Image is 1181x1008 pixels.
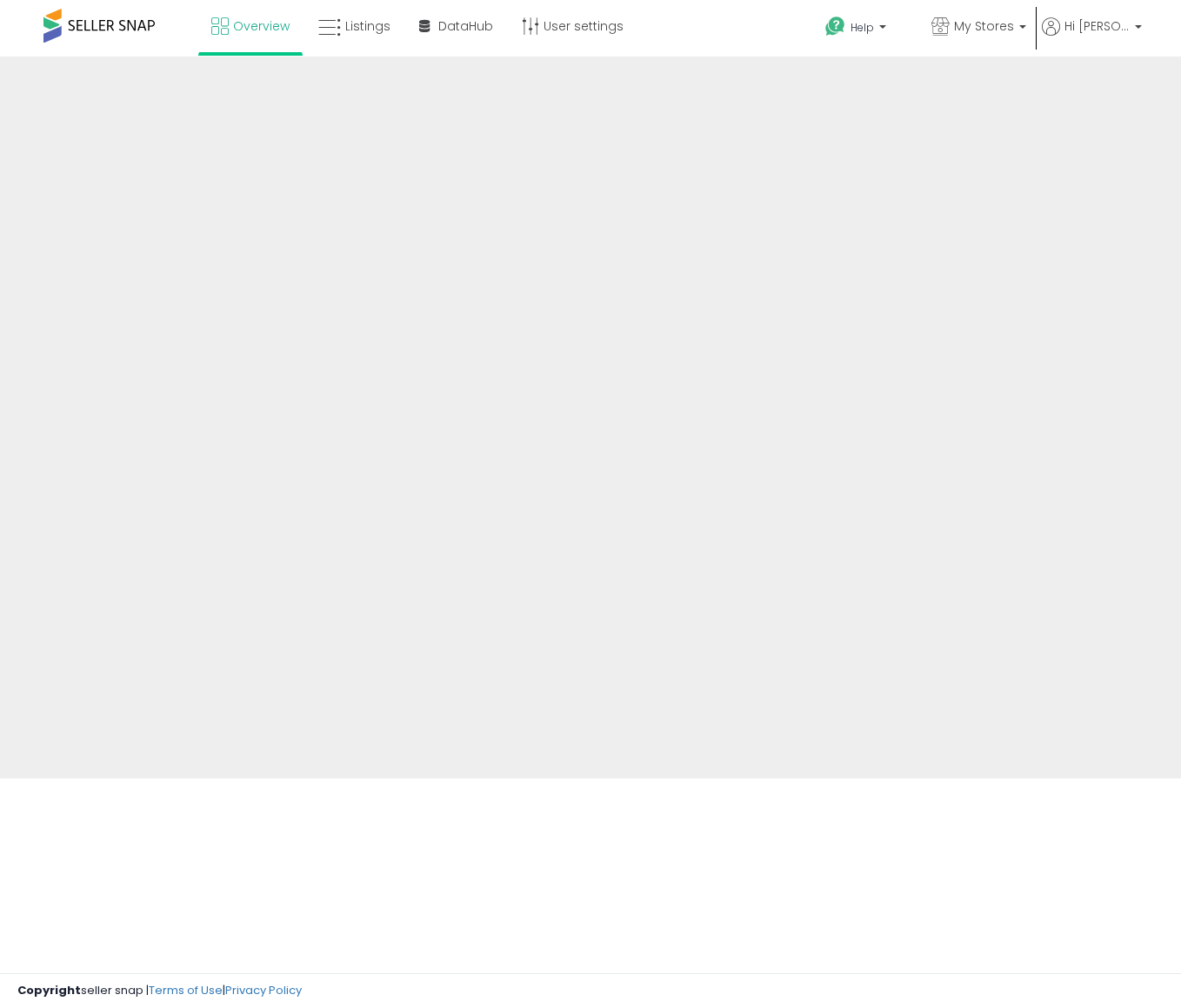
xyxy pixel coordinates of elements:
i: Get Help [824,16,846,37]
a: Help [811,3,916,57]
span: Overview [233,17,290,35]
span: My Stores [954,17,1014,35]
span: DataHub [438,17,493,35]
a: Hi [PERSON_NAME] [1042,17,1142,57]
span: Help [851,20,874,35]
span: Listings [345,17,390,35]
span: Hi [PERSON_NAME] [1064,17,1130,35]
